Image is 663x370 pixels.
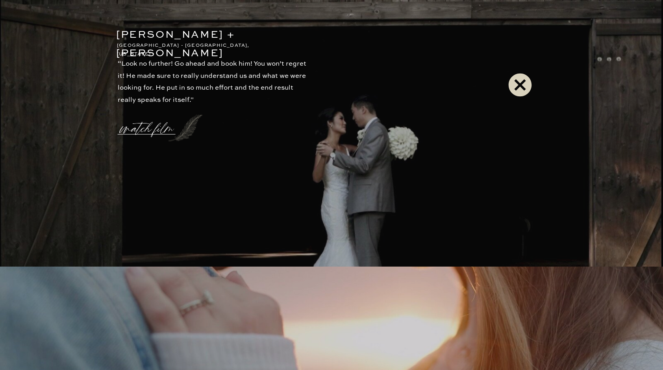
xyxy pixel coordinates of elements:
p: [GEOGRAPHIC_DATA] - [GEOGRAPHIC_DATA], [US_STATE] [117,42,282,49]
p: “Look no further! Go ahead and book him! You won’t regret it! He made sure to really understand u... [118,58,307,109]
a: watch film [121,109,178,139]
p: [PERSON_NAME] + [PERSON_NAME] [116,26,281,37]
iframe: 486306056 [130,72,533,298]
